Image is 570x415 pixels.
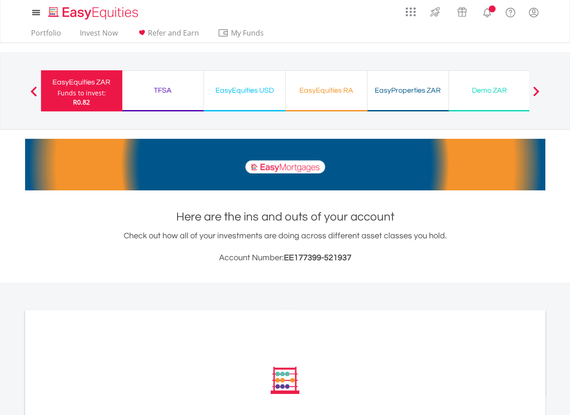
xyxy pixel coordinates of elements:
[284,253,351,262] span: EE177399-521937
[455,84,525,97] div: Demo ZAR
[527,91,545,100] button: Next
[128,84,198,97] div: TFSA
[133,28,203,42] a: Refer and Earn
[47,5,142,21] img: EasyEquities_Logo.png
[499,2,522,21] a: FAQ's and Support
[476,2,499,21] a: Notifications
[25,230,545,264] div: Check out how all of your investments are doing across different asset classes you hold.
[25,139,545,190] img: EasyMortage Promotion Banner
[406,7,416,17] img: grid-menu-icon.svg
[400,2,422,17] a: AppsGrid
[449,2,476,19] a: Vouchers
[58,89,106,98] div: Funds to invest:
[218,27,277,39] span: My Funds
[291,84,361,97] div: EasyEquities RA
[25,252,545,264] h3: Account Number:
[148,28,199,38] span: Refer and Earn
[47,76,117,89] div: EasyEquities ZAR
[209,84,280,97] div: EasyEquities USD
[25,91,43,100] button: Previous
[455,5,470,19] img: vouchers-v2.svg
[25,209,545,225] h1: Here are the ins and outs of your account
[27,28,65,42] a: Portfolio
[522,2,545,22] a: My Profile
[76,28,121,42] a: Invest Now
[73,98,90,106] span: R0.82
[428,5,443,19] img: thrive-v2.svg
[373,84,443,97] div: EasyProperties ZAR
[45,2,142,21] a: Home page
